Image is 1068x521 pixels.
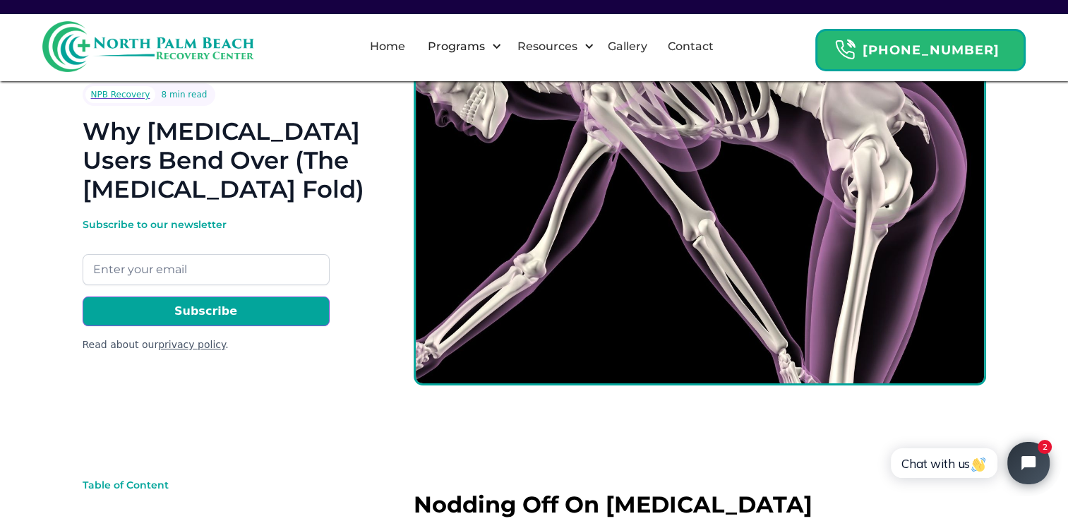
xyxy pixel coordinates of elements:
a: Contact [659,24,722,69]
h2: Nodding Off On [MEDICAL_DATA] [414,492,986,517]
input: Subscribe [83,297,330,326]
div: Programs [424,38,488,55]
div: Resources [505,24,597,69]
iframe: Tidio Chat [875,430,1062,496]
a: Gallery [599,24,656,69]
a: NPB Recovery [85,86,156,103]
div: Resources [513,38,580,55]
div: 8 min read [161,88,207,102]
input: Enter your email [83,254,330,285]
div: NPB Recovery [91,88,150,102]
div: Programs [415,24,505,69]
a: Header Calendar Icons[PHONE_NUMBER] [815,22,1026,71]
div: Read about our . [83,337,330,352]
form: Email Form [83,217,330,352]
div: Table of Content [83,478,308,492]
h1: Why [MEDICAL_DATA] Users Bend Over (The [MEDICAL_DATA] Fold) [83,117,368,203]
a: privacy policy [158,339,225,350]
a: Home [361,24,414,69]
strong: [PHONE_NUMBER] [863,42,1000,58]
img: Header Calendar Icons [834,39,856,61]
div: Subscribe to our newsletter [83,217,330,232]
